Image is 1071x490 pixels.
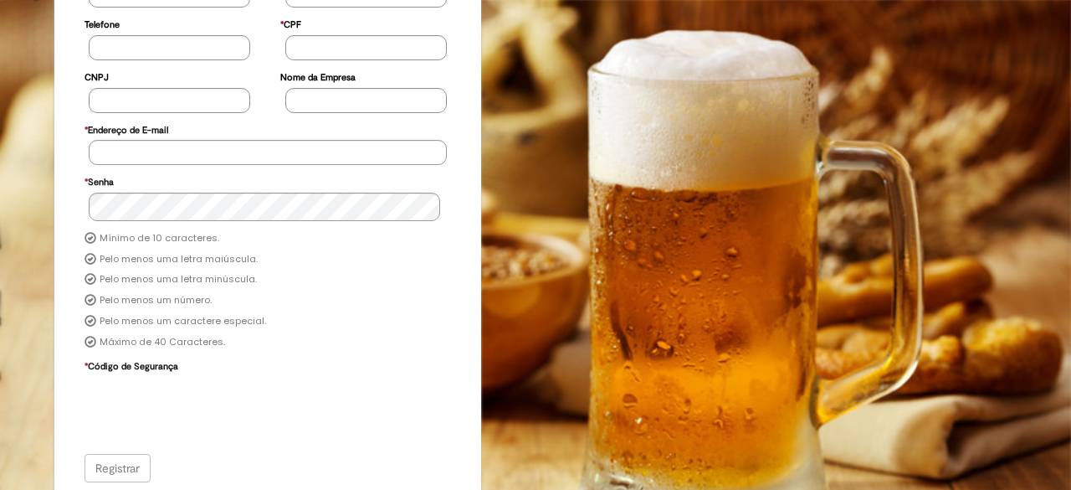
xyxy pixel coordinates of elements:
label: Pelo menos uma letra maiúscula. [100,253,258,266]
label: Pelo menos uma letra minúscula. [100,273,257,286]
label: Pelo menos um caractere especial. [100,315,266,328]
iframe: reCAPTCHA [89,377,343,442]
label: Nome da Empresa [280,64,356,88]
label: Máximo de 40 Caracteres. [100,336,225,349]
label: Código de Segurança [85,353,178,377]
label: CPF [280,11,301,35]
label: Mínimo de 10 caracteres. [100,232,219,245]
label: Endereço de E-mail [85,116,168,141]
label: Senha [85,168,114,193]
label: Pelo menos um número. [100,294,212,307]
label: CNPJ [85,64,109,88]
label: Telefone [85,11,120,35]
